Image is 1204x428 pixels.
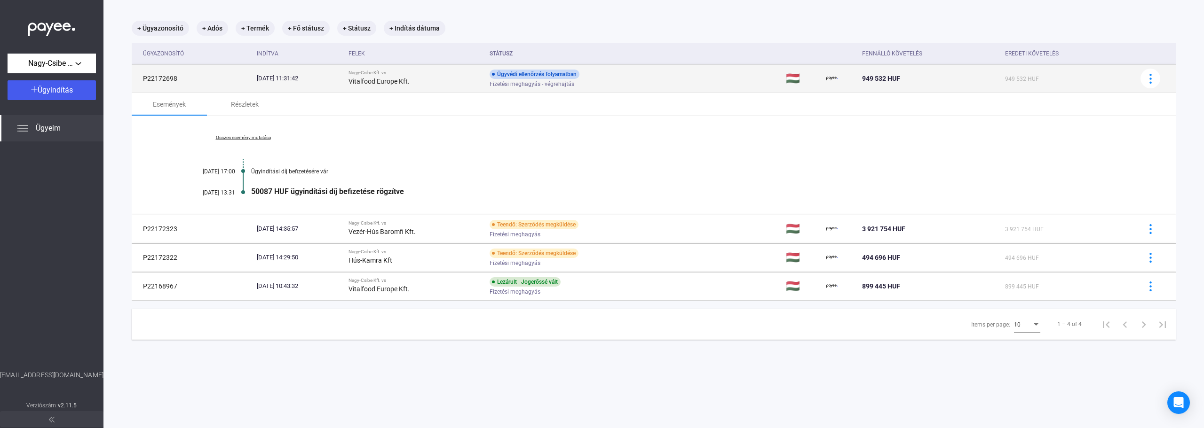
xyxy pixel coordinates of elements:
[1014,319,1040,330] mat-select: Items per page:
[384,21,445,36] mat-chip: + Indítás dátuma
[1005,283,1039,290] span: 899 445 HUF
[132,272,253,300] td: P22168967
[782,64,823,93] td: 🇭🇺
[1141,276,1160,296] button: more-blue
[49,417,55,422] img: arrow-double-left-grey.svg
[1153,315,1172,334] button: Last page
[1134,315,1153,334] button: Next page
[349,257,392,264] strong: Hús-Kamra Kft
[349,278,482,283] div: Nagy-Csibe Kft. vs
[349,220,482,226] div: Nagy-Csibe Kft. vs
[490,229,540,240] span: Fizetési meghagyás
[153,99,186,110] div: Események
[8,54,96,73] button: Nagy-Csibe Kft.
[862,75,900,82] span: 949 532 HUF
[179,135,308,140] a: Összes esemény mutatása
[38,86,73,94] span: Ügyindítás
[349,249,482,255] div: Nagy-Csibe Kft. vs
[231,99,259,110] div: Részletek
[782,215,823,243] td: 🇭🇺
[490,70,579,79] div: Ügyvédi ellenőrzés folyamatban
[1097,315,1116,334] button: First page
[486,43,782,64] th: Státusz
[1005,76,1039,82] span: 949 532 HUF
[349,48,365,59] div: Felek
[1146,224,1156,234] img: more-blue
[1141,219,1160,239] button: more-blue
[349,48,482,59] div: Felek
[36,123,61,134] span: Ügyeim
[1005,48,1059,59] div: Eredeti követelés
[826,223,838,234] img: payee-logo
[8,80,96,100] button: Ügyindítás
[490,257,540,269] span: Fizetési meghagyás
[257,48,341,59] div: Indítva
[971,319,1010,330] div: Items per page:
[1116,315,1134,334] button: Previous page
[28,17,75,37] img: white-payee-white-dot.svg
[1005,48,1129,59] div: Eredeti követelés
[1141,69,1160,88] button: more-blue
[1167,391,1190,414] div: Open Intercom Messenger
[862,48,922,59] div: Fennálló követelés
[179,168,235,175] div: [DATE] 17:00
[782,243,823,272] td: 🇭🇺
[28,58,75,69] span: Nagy-Csibe Kft.
[251,168,1129,175] div: Ügyindítási díj befizetésére vár
[349,78,410,85] strong: Vitalfood Europe Kft.
[132,64,253,93] td: P22172698
[179,189,235,196] div: [DATE] 13:31
[1146,253,1156,263] img: more-blue
[257,74,341,83] div: [DATE] 11:31:42
[862,282,900,290] span: 899 445 HUF
[257,281,341,291] div: [DATE] 10:43:32
[490,277,561,287] div: Lezárult | Jogerőssé vált
[826,252,838,263] img: payee-logo
[143,48,184,59] div: Ügyazonosító
[490,220,578,229] div: Teendő: Szerződés megküldése
[132,215,253,243] td: P22172323
[282,21,330,36] mat-chip: + Fő státusz
[236,21,275,36] mat-chip: + Termék
[349,70,482,76] div: Nagy-Csibe Kft. vs
[257,224,341,233] div: [DATE] 14:35:57
[337,21,376,36] mat-chip: + Státusz
[862,254,900,261] span: 494 696 HUF
[132,21,189,36] mat-chip: + Ügyazonosító
[1141,248,1160,267] button: more-blue
[1014,321,1021,328] span: 10
[197,21,228,36] mat-chip: + Adós
[826,73,838,84] img: payee-logo
[1057,319,1082,330] div: 1 – 4 of 4
[58,402,77,409] strong: v2.11.5
[490,78,574,90] span: Fizetési meghagyás - végrehajtás
[826,280,838,292] img: payee-logo
[1146,74,1156,84] img: more-blue
[862,225,905,233] span: 3 921 754 HUF
[1146,281,1156,291] img: more-blue
[257,253,341,262] div: [DATE] 14:29:50
[1005,255,1039,261] span: 494 696 HUF
[132,243,253,272] td: P22172322
[862,48,998,59] div: Fennálló követelés
[490,249,578,258] div: Teendő: Szerződés megküldése
[1005,226,1044,233] span: 3 921 754 HUF
[349,285,410,293] strong: Vitalfood Europe Kft.
[251,187,1129,196] div: 50087 HUF ügyindítási díj befizetése rögzítve
[257,48,278,59] div: Indítva
[782,272,823,300] td: 🇭🇺
[17,123,28,134] img: list.svg
[490,286,540,297] span: Fizetési meghagyás
[349,228,416,235] strong: Vezér-Hús Baromfi Kft.
[143,48,249,59] div: Ügyazonosító
[31,86,38,93] img: plus-white.svg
